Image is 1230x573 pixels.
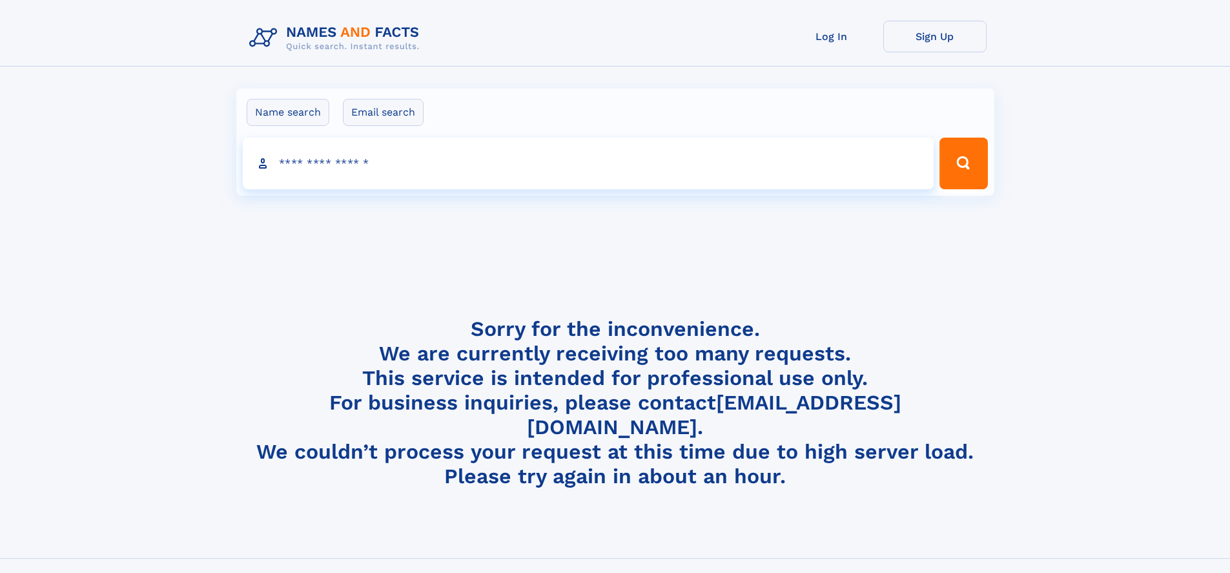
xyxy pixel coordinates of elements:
[244,21,430,56] img: Logo Names and Facts
[343,99,424,126] label: Email search
[883,21,987,52] a: Sign Up
[244,317,987,489] h4: Sorry for the inconvenience. We are currently receiving too many requests. This service is intend...
[243,138,934,189] input: search input
[939,138,987,189] button: Search Button
[247,99,329,126] label: Name search
[780,21,883,52] a: Log In
[527,390,901,439] a: [EMAIL_ADDRESS][DOMAIN_NAME]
